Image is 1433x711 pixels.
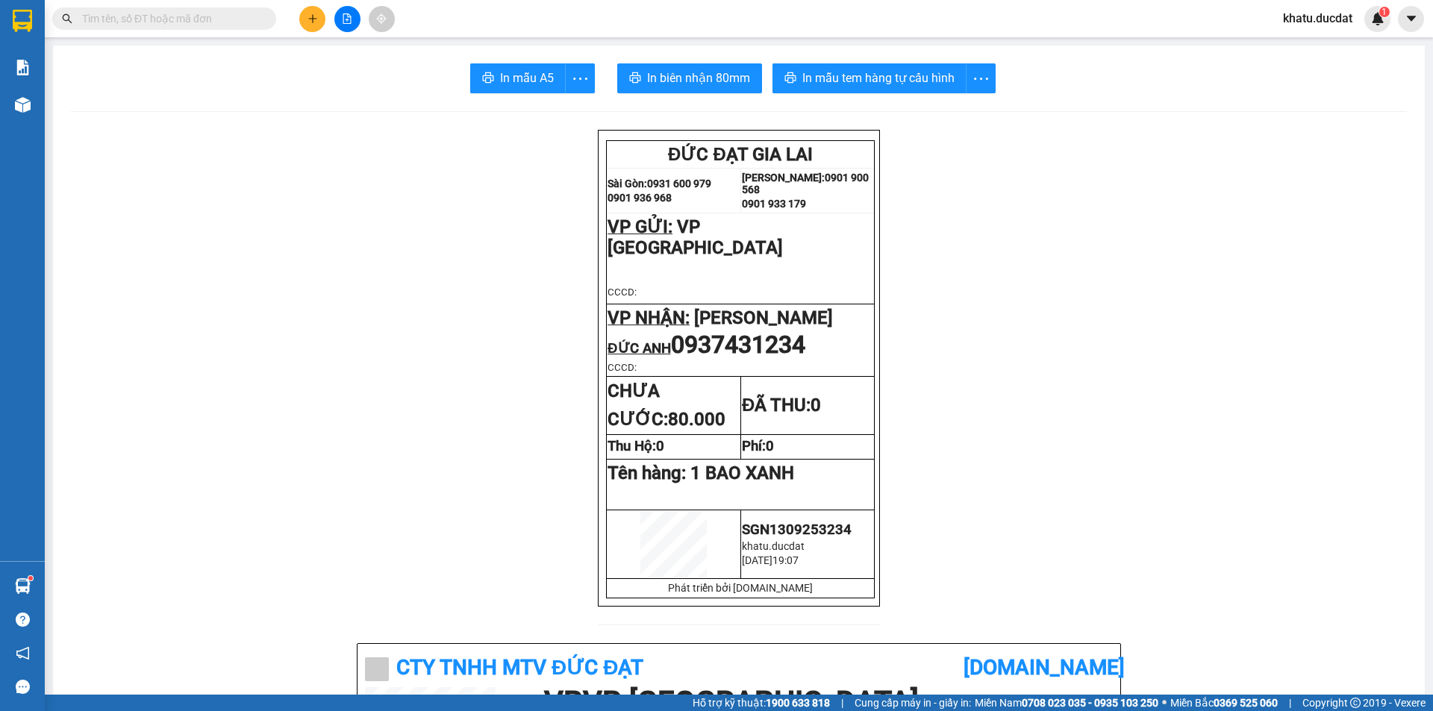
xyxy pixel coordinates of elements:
span: 0937431234 [671,331,805,359]
strong: 0901 900 568 [742,172,869,195]
img: warehouse-icon [15,578,31,594]
span: copyright [1350,698,1361,708]
input: Tìm tên, số ĐT hoặc mã đơn [82,10,258,27]
span: | [1289,695,1291,711]
sup: 1 [28,576,33,580]
button: printerIn biên nhận 80mm [617,63,762,93]
b: [DOMAIN_NAME] [964,655,1125,680]
strong: 1900 633 818 [766,697,830,709]
span: khatu.ducdat [742,540,805,552]
button: aim [369,6,395,32]
span: more [566,69,594,88]
button: printerIn mẫu tem hàng tự cấu hình [772,63,967,93]
span: In mẫu A5 [500,69,554,87]
span: ⚪️ [1162,700,1167,706]
strong: Sài Gòn: [608,178,647,190]
span: ĐỨC ANH [608,340,670,357]
img: solution-icon [15,60,31,75]
span: printer [629,72,641,86]
button: more [966,63,996,93]
span: 19:07 [772,554,799,566]
span: In biên nhận 80mm [647,69,750,87]
span: 0 [656,438,664,454]
span: In mẫu tem hàng tự cấu hình [802,69,955,87]
span: more [967,69,995,88]
strong: 0708 023 035 - 0935 103 250 [1022,697,1158,709]
span: printer [482,72,494,86]
span: SGN1309253234 [742,521,852,538]
span: VP NHẬN: [608,307,690,328]
span: caret-down [1405,12,1418,25]
span: ĐỨC ĐẠT GIA LAI [668,144,813,165]
span: printer [784,72,796,86]
span: | [841,695,843,711]
td: Phát triển bởi [DOMAIN_NAME] [607,578,875,598]
span: 80.000 [668,409,725,430]
img: logo-vxr [13,10,32,32]
span: 1 [1382,7,1387,17]
span: message [16,680,30,694]
strong: Phí: [742,438,774,454]
img: warehouse-icon [15,97,31,113]
button: printerIn mẫu A5 [470,63,566,93]
strong: 0931 600 979 [647,178,711,190]
sup: 1 [1379,7,1390,17]
span: CCCD: [608,286,637,298]
span: 0 [766,438,774,454]
strong: 0901 933 179 [742,198,806,210]
button: more [565,63,595,93]
button: plus [299,6,325,32]
span: question-circle [16,613,30,627]
span: Miền Bắc [1170,695,1278,711]
strong: CHƯA CƯỚC: [608,380,725,430]
span: [DATE] [742,554,772,566]
span: VP [GEOGRAPHIC_DATA] [608,216,783,258]
span: notification [16,646,30,660]
span: search [62,13,72,24]
strong: 0369 525 060 [1214,697,1278,709]
strong: Thu Hộ: [608,438,664,454]
span: aim [376,13,387,24]
span: plus [307,13,318,24]
strong: 0901 936 968 [608,192,672,204]
span: file-add [342,13,352,24]
span: VP GỬI: [608,216,672,237]
span: Hỗ trợ kỹ thuật: [693,695,830,711]
span: [PERSON_NAME] [694,307,833,328]
span: khatu.ducdat [1271,9,1364,28]
img: icon-new-feature [1371,12,1384,25]
span: 0 [811,395,821,416]
button: caret-down [1398,6,1424,32]
span: Cung cấp máy in - giấy in: [855,695,971,711]
b: CTy TNHH MTV ĐỨC ĐẠT [396,655,643,680]
span: Tên hàng: [608,463,794,483]
span: CCCD: [608,362,637,373]
span: 1 BAO XANH [690,463,794,483]
span: Miền Nam [975,695,1158,711]
button: file-add [334,6,360,32]
strong: [PERSON_NAME]: [742,172,825,184]
strong: ĐÃ THU: [742,395,821,416]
